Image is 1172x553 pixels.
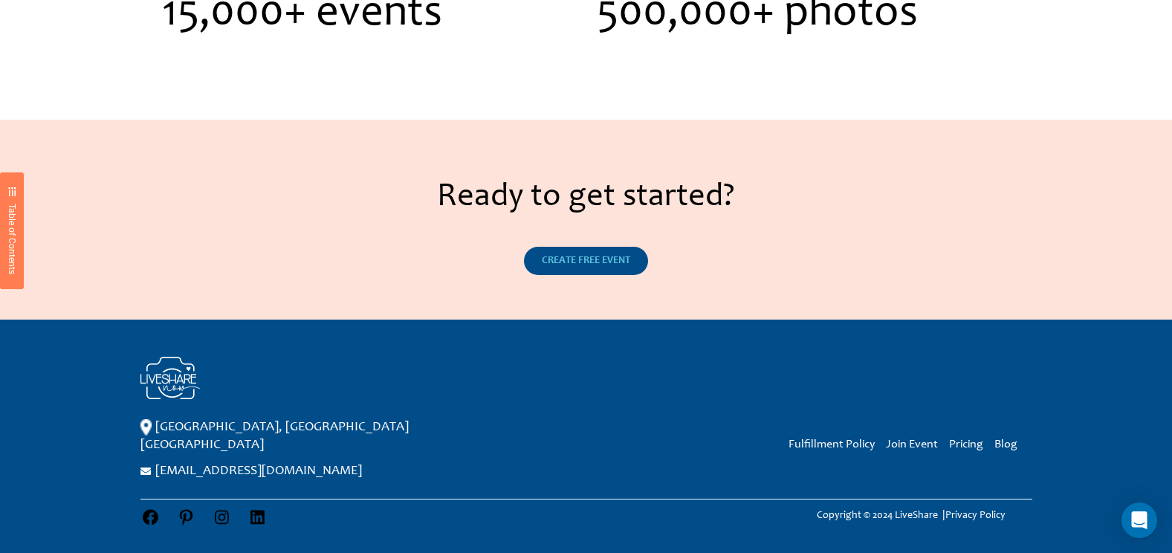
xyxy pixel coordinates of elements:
nav: Menu [777,435,1017,453]
div: Open Intercom Messenger [1121,502,1157,538]
p: Copyright © 2024 LiveShare | [791,507,1032,525]
span: Ready to get started? [437,181,735,214]
a: [EMAIL_ADDRESS][DOMAIN_NAME] [155,465,362,478]
img: ico_email.png [140,468,152,475]
span: Table of Contents [7,204,17,274]
a: Privacy Policy [945,511,1006,521]
a: CREATE FREE EVENT [524,247,648,275]
a: Blog [994,439,1017,450]
a: Fulfillment Policy [789,439,875,450]
span: CREATE FREE EVENT [542,256,630,266]
a: Join Event [886,439,938,450]
a: Pricing [949,439,983,450]
img: ico_location.png [140,419,152,436]
p: [GEOGRAPHIC_DATA], [GEOGRAPHIC_DATA] [GEOGRAPHIC_DATA] [140,418,527,454]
